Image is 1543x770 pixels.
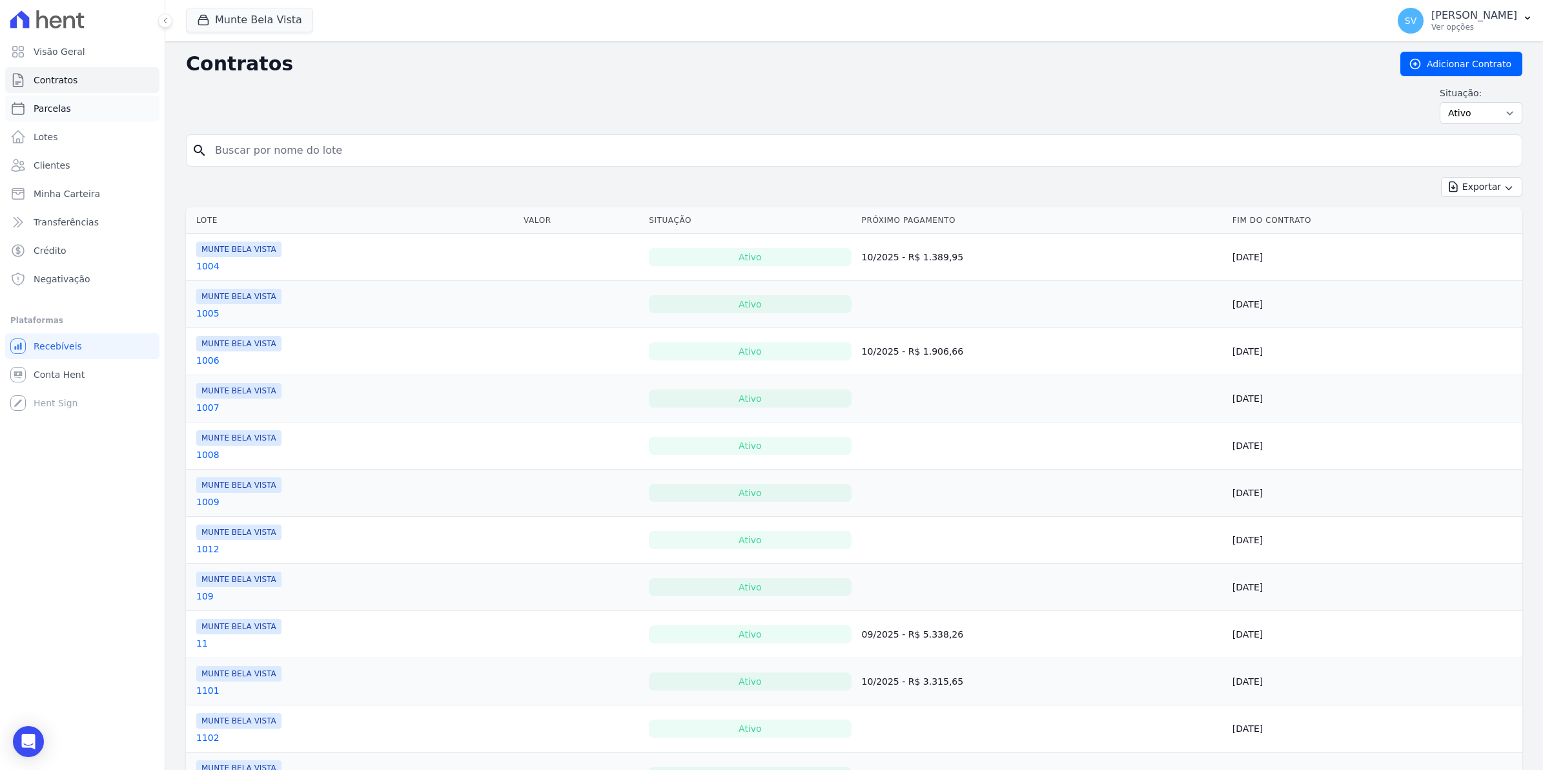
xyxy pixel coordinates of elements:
span: Clientes [34,159,70,172]
span: MUNTE BELA VISTA [196,666,281,682]
a: Visão Geral [5,39,159,65]
input: Buscar por nome do lote [207,138,1517,163]
span: Contratos [34,74,77,87]
a: Clientes [5,152,159,178]
div: Ativo [649,625,851,643]
span: MUNTE BELA VISTA [196,336,281,351]
span: MUNTE BELA VISTA [196,289,281,304]
td: [DATE] [1227,564,1522,611]
span: MUNTE BELA VISTA [196,572,281,587]
label: Situação: [1440,87,1522,99]
span: Negativação [34,273,90,286]
td: [DATE] [1227,517,1522,564]
th: Fim do Contrato [1227,207,1522,234]
div: Ativo [649,295,851,313]
a: Conta Hent [5,362,159,388]
a: 10/2025 - R$ 1.389,95 [862,252,964,262]
a: 09/2025 - R$ 5.338,26 [862,629,964,640]
div: Ativo [649,437,851,455]
a: 1102 [196,731,220,744]
p: [PERSON_NAME] [1431,9,1517,22]
a: 1008 [196,448,220,461]
th: Próximo Pagamento [857,207,1227,234]
a: 10/2025 - R$ 3.315,65 [862,676,964,687]
div: Ativo [649,531,851,549]
span: Conta Hent [34,368,85,381]
div: Open Intercom Messenger [13,726,44,757]
a: Contratos [5,67,159,93]
span: MUNTE BELA VISTA [196,430,281,446]
div: Ativo [649,390,851,408]
span: Parcelas [34,102,71,115]
th: Lote [186,207,518,234]
a: 11 [196,637,208,650]
a: Lotes [5,124,159,150]
span: MUNTE BELA VISTA [196,242,281,257]
td: [DATE] [1227,611,1522,658]
button: SV [PERSON_NAME] Ver opções [1387,3,1543,39]
h2: Contratos [186,52,1380,76]
p: Ver opções [1431,22,1517,32]
a: 1004 [196,260,220,273]
a: 1007 [196,401,220,414]
a: Crédito [5,238,159,264]
a: Recebíveis [5,333,159,359]
a: Parcelas [5,96,159,121]
td: [DATE] [1227,234,1522,281]
a: 10/2025 - R$ 1.906,66 [862,346,964,357]
a: 109 [196,590,214,603]
td: [DATE] [1227,470,1522,517]
button: Munte Bela Vista [186,8,313,32]
td: [DATE] [1227,281,1522,328]
div: Ativo [649,248,851,266]
td: [DATE] [1227,705,1522,753]
div: Ativo [649,720,851,738]
td: [DATE] [1227,375,1522,422]
span: MUNTE BELA VISTA [196,477,281,493]
a: 1009 [196,495,220,508]
a: 1005 [196,307,220,320]
th: Situação [644,207,856,234]
div: Ativo [649,484,851,502]
a: 1012 [196,543,220,556]
span: Transferências [34,216,99,229]
a: Minha Carteira [5,181,159,207]
td: [DATE] [1227,658,1522,705]
a: Transferências [5,209,159,235]
span: MUNTE BELA VISTA [196,619,281,634]
th: Valor [518,207,644,234]
a: 1101 [196,684,220,697]
td: [DATE] [1227,328,1522,375]
span: Crédito [34,244,66,257]
div: Ativo [649,672,851,691]
span: MUNTE BELA VISTA [196,383,281,399]
i: search [192,143,207,158]
div: Ativo [649,342,851,360]
span: MUNTE BELA VISTA [196,525,281,540]
span: Visão Geral [34,45,85,58]
div: Plataformas [10,313,154,328]
span: Minha Carteira [34,187,100,200]
a: Negativação [5,266,159,292]
a: Adicionar Contrato [1400,52,1522,76]
button: Exportar [1441,177,1522,197]
span: MUNTE BELA VISTA [196,713,281,729]
div: Ativo [649,578,851,596]
span: Lotes [34,130,58,143]
td: [DATE] [1227,422,1522,470]
span: SV [1405,16,1416,25]
a: 1006 [196,354,220,367]
span: Recebíveis [34,340,82,353]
